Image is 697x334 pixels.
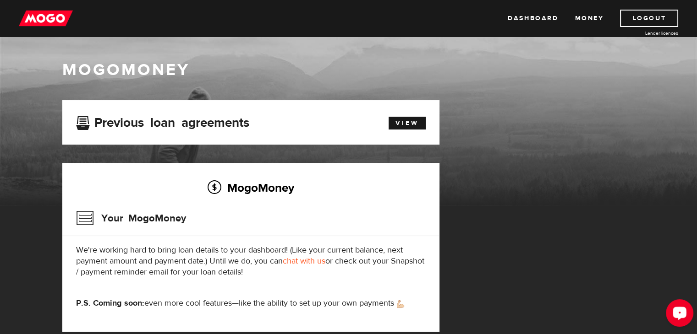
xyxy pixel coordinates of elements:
h3: Previous loan agreements [76,115,249,127]
img: strong arm emoji [397,300,404,308]
h1: MogoMoney [62,60,635,80]
a: View [389,117,426,129]
h2: MogoMoney [76,178,426,197]
p: even more cool features—like the ability to set up your own payments [76,298,426,309]
a: Logout [620,10,678,27]
img: mogo_logo-11ee424be714fa7cbb0f0f49df9e16ec.png [19,10,73,27]
iframe: LiveChat chat widget [659,296,697,334]
p: We're working hard to bring loan details to your dashboard! (Like your current balance, next paym... [76,245,426,278]
strong: P.S. Coming soon: [76,298,144,308]
a: Money [575,10,604,27]
h3: Your MogoMoney [76,206,186,230]
a: Dashboard [508,10,558,27]
a: chat with us [283,256,325,266]
a: Lender licences [609,30,678,37]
